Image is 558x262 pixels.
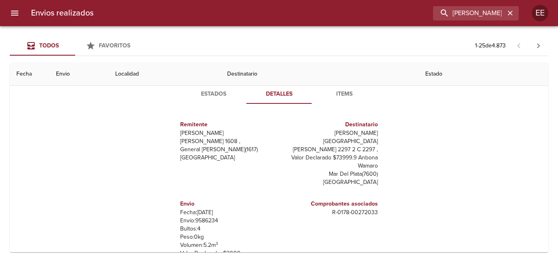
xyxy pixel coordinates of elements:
p: Valor Declarado: $ 3000 [180,249,276,258]
div: Tabs detalle de guia [181,84,377,104]
h6: Remitente [180,120,276,129]
p: Fecha: [DATE] [180,208,276,217]
p: Mar Del Plata ( 7600 ) [282,170,378,178]
p: Envío: 9586234 [180,217,276,225]
span: Detalles [251,89,307,99]
p: Peso: 0 kg [180,233,276,241]
p: [GEOGRAPHIC_DATA] [282,178,378,186]
th: Fecha [10,63,49,86]
span: Items [317,89,372,99]
p: 1 - 25 de 4.873 [475,42,506,50]
th: Estado [419,63,548,86]
button: menu [5,3,25,23]
h6: Envio [180,199,276,208]
h6: Comprobantes asociados [282,199,378,208]
p: [PERSON_NAME] 1608 , [180,137,276,146]
div: Tabs Envios [10,36,141,56]
th: Envio [49,63,109,86]
p: Bultos: 4 [180,225,276,233]
h6: Destinatario [282,120,378,129]
h6: Envios realizados [31,7,94,20]
th: Destinatario [221,63,418,86]
p: R - 0178 - 00272033 [282,208,378,217]
p: [PERSON_NAME] [180,129,276,137]
p: [PERSON_NAME] [282,129,378,137]
span: Pagina anterior [509,41,529,49]
p: [GEOGRAPHIC_DATA][PERSON_NAME] 2297 2 C 2297 , Valor Declarado $73999.9 Anbona Wamaro [282,137,378,170]
span: Favoritos [99,42,130,49]
span: Pagina siguiente [529,36,548,56]
sup: 3 [216,241,218,246]
div: Abrir información de usuario [532,5,548,21]
input: buscar [433,6,505,20]
span: Estados [186,89,241,99]
p: Volumen: 5.2 m [180,241,276,249]
span: Todos [39,42,59,49]
p: General [PERSON_NAME] ( 1617 ) [180,146,276,154]
th: Localidad [109,63,221,86]
p: [GEOGRAPHIC_DATA] [180,154,276,162]
div: EE [532,5,548,21]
